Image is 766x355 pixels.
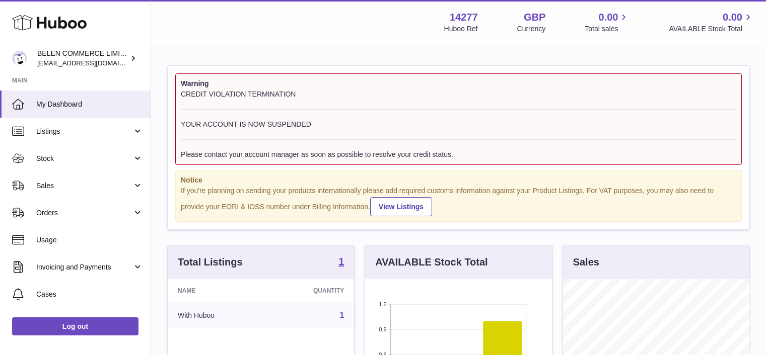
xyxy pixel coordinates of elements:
[12,317,138,335] a: Log out
[181,79,736,88] strong: Warning
[36,262,132,272] span: Invoicing and Payments
[524,11,545,24] strong: GBP
[338,256,344,267] strong: 1
[379,301,387,307] text: 1.2
[370,197,432,216] a: View Listings
[444,24,478,34] div: Huboo Ref
[178,255,243,269] h3: Total Listings
[573,255,599,269] h3: Sales
[36,127,132,136] span: Listings
[517,24,546,34] div: Currency
[36,181,132,191] span: Sales
[181,175,736,185] strong: Notice
[168,279,266,302] th: Name
[669,11,754,34] a: 0.00 AVAILABLE Stock Total
[36,100,143,109] span: My Dashboard
[375,255,488,269] h3: AVAILABLE Stock Total
[585,24,630,34] span: Total sales
[168,302,266,328] td: With Huboo
[585,11,630,34] a: 0.00 Total sales
[723,11,742,24] span: 0.00
[37,59,148,67] span: [EMAIL_ADDRESS][DOMAIN_NAME]
[37,49,128,68] div: BELEN COMMERCE LIMITED
[181,90,736,159] div: CREDIT VIOLATION TERMINATION YOUR ACCOUNT IS NOW SUSPENDED Please contact your account manager as...
[36,208,132,218] span: Orders
[12,51,27,66] img: zenmindcoeu@gmail.com
[36,154,132,163] span: Stock
[266,279,354,302] th: Quantity
[339,311,344,319] a: 1
[669,24,754,34] span: AVAILABLE Stock Total
[181,186,736,216] div: If you're planning on sending your products internationally please add required customs informati...
[379,326,387,332] text: 0.9
[338,256,344,269] a: 1
[599,11,618,24] span: 0.00
[36,235,143,245] span: Usage
[36,290,143,299] span: Cases
[450,11,478,24] strong: 14277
